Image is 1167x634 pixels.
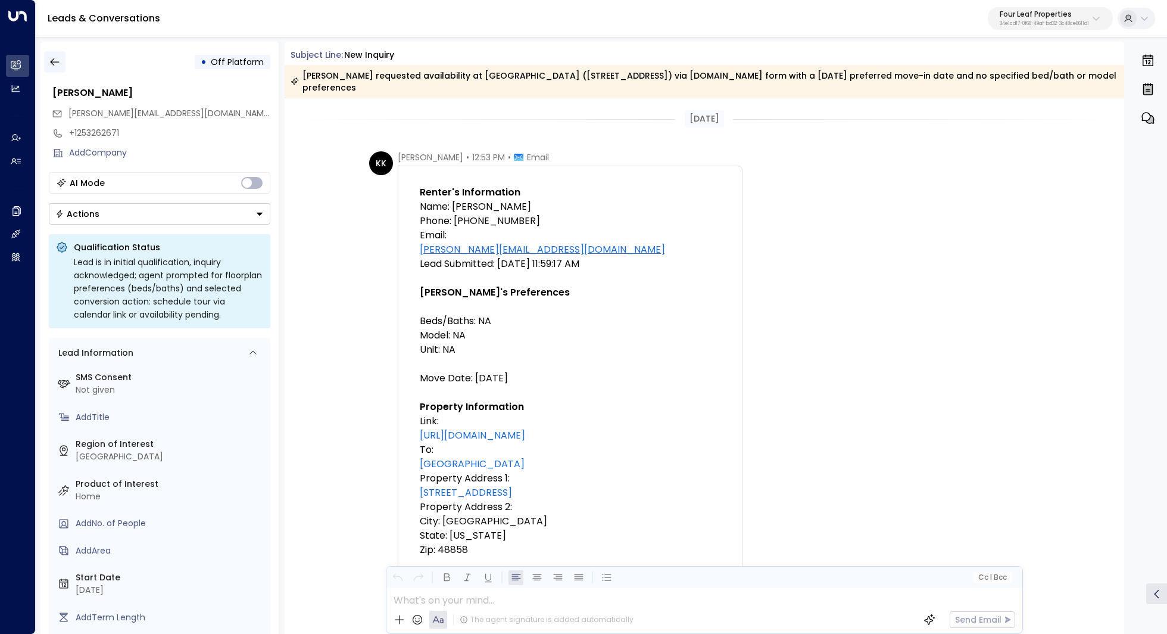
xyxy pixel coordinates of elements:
[54,347,133,359] div: Lead Information
[76,517,266,530] div: AddNo. of People
[52,86,270,100] div: [PERSON_NAME]
[398,151,463,163] span: [PERSON_NAME]
[390,570,405,585] button: Undo
[49,203,270,225] button: Actions
[405,171,735,614] td: Name: [PERSON_NAME] Phone: [PHONE_NUMBER] Email: Lead Submitted: [DATE] 11:59:17 AM Beds/Baths: N...
[1000,11,1089,18] p: Four Leaf Properties
[420,486,512,500] a: [STREET_ADDRESS]
[201,51,207,73] div: •
[76,478,266,490] label: Product of Interest
[466,151,469,163] span: •
[69,127,270,139] div: +1253262671
[68,107,270,120] span: kerric@getuniti.com
[76,438,266,450] label: Region of Interest
[211,56,264,68] span: Off Platform
[420,400,524,414] span: Property Information
[420,428,525,443] a: [URL][DOMAIN_NAME]
[76,450,266,463] div: [GEOGRAPHIC_DATA]
[70,177,105,189] div: AI Mode
[369,151,393,175] div: KK
[508,151,511,163] span: •
[420,457,525,471] a: [GEOGRAPHIC_DATA]
[685,110,724,128] div: [DATE]
[74,256,263,321] div: Lead is in initial qualification, inquiry acknowledged; agent prompted for floorplan preferences ...
[527,151,549,163] span: Email
[988,7,1113,30] button: Four Leaf Properties34e1cd17-0f68-49af-bd32-3c48ce8611d1
[76,584,266,596] div: [DATE]
[76,411,266,424] div: AddTitle
[76,371,266,384] label: SMS Consent
[344,49,394,61] div: New Inquiry
[49,203,270,225] div: Button group with a nested menu
[973,572,1011,583] button: Cc|Bcc
[291,49,343,61] span: Subject Line:
[69,147,270,159] div: AddCompany
[68,107,272,119] span: [PERSON_NAME][EMAIL_ADDRESS][DOMAIN_NAME]
[472,151,505,163] span: 12:53 PM
[291,70,1118,94] div: [PERSON_NAME] requested availability at [GEOGRAPHIC_DATA] ([STREET_ADDRESS]) via [DOMAIN_NAME] fo...
[990,573,992,582] span: |
[74,241,263,253] p: Qualification Status
[76,571,266,584] label: Start Date
[48,11,160,25] a: Leads & Conversations
[1000,21,1089,26] p: 34e1cd17-0f68-49af-bd32-3c48ce8611d1
[420,243,665,257] a: [PERSON_NAME][EMAIL_ADDRESS][DOMAIN_NAME]
[420,285,570,300] span: [PERSON_NAME]'s Preferences
[76,611,266,624] div: AddTerm Length
[420,185,520,200] span: Renter's Information
[76,490,266,503] div: Home
[978,573,1006,582] span: Cc Bcc
[55,209,99,219] div: Actions
[411,570,426,585] button: Redo
[76,384,266,396] div: Not given
[460,614,634,625] div: The agent signature is added automatically
[76,545,266,557] div: AddArea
